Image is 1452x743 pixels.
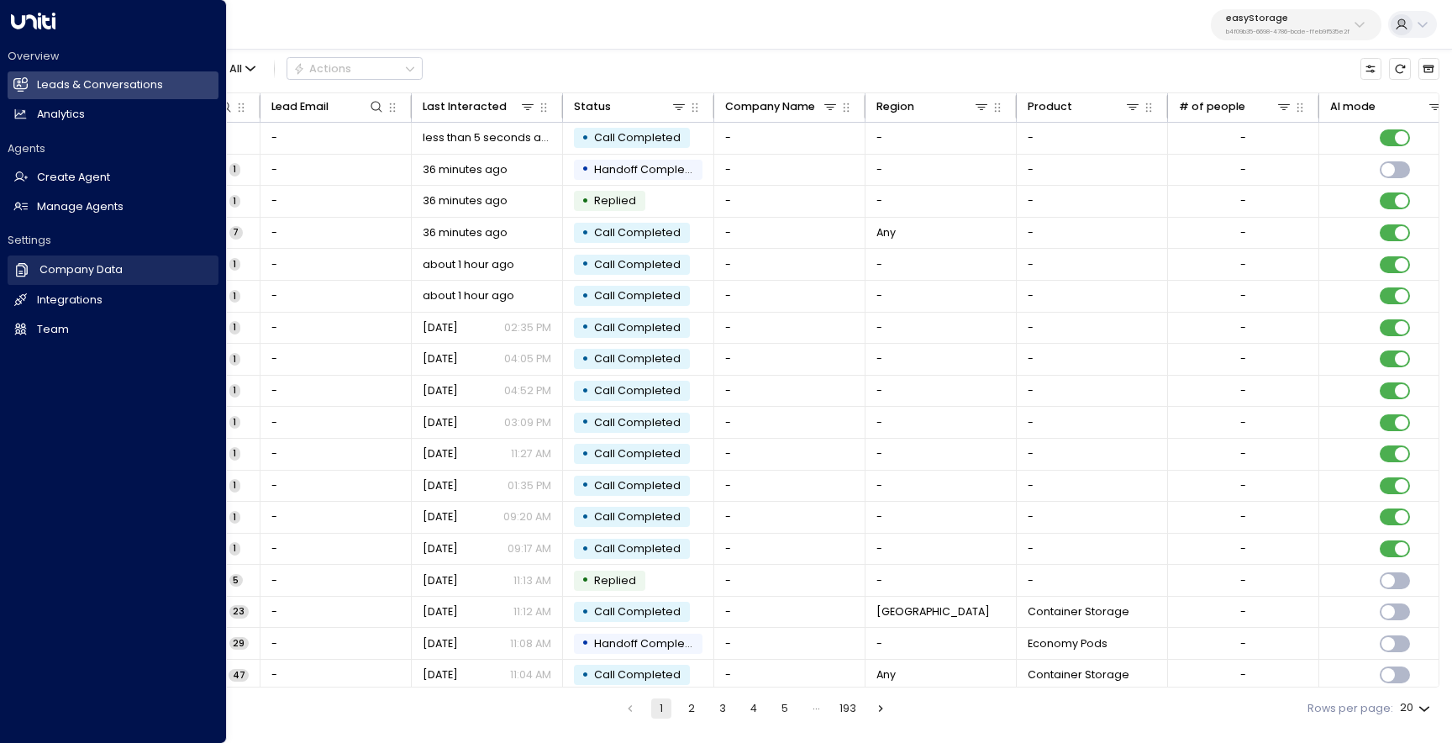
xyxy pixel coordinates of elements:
[1179,97,1245,116] div: # of people
[1307,701,1393,717] label: Rows per page:
[8,256,218,284] a: Company Data
[581,536,589,562] div: •
[229,542,240,555] span: 1
[510,667,551,682] p: 11:04 AM
[229,226,243,239] span: 7
[8,141,218,156] h2: Agents
[876,604,990,619] span: London
[581,472,589,498] div: •
[806,698,826,719] div: …
[836,698,860,719] button: Go to page 193
[1240,193,1246,208] div: -
[1240,225,1246,240] div: -
[1017,123,1168,154] td: -
[260,628,412,659] td: -
[423,604,458,619] span: Jul 11, 2025
[423,130,552,145] span: less than 5 seconds ago
[581,409,589,435] div: •
[1017,186,1168,217] td: -
[714,534,865,565] td: -
[229,574,243,587] span: 5
[423,257,514,272] span: about 1 hour ago
[1179,97,1293,116] div: # of people
[423,225,508,240] span: 36 minutes ago
[581,314,589,340] div: •
[423,573,458,588] span: Jul 11, 2025
[594,351,681,366] span: Call Completed
[876,97,914,116] div: Region
[581,283,589,309] div: •
[594,320,681,335] span: Call Completed
[1240,257,1246,272] div: -
[229,63,242,75] span: All
[1400,697,1434,719] div: 20
[1017,249,1168,280] td: -
[8,316,218,344] a: Team
[594,193,636,208] span: Replied
[1240,604,1246,619] div: -
[1017,313,1168,344] td: -
[871,698,891,719] button: Go to next page
[581,188,589,214] div: •
[1240,478,1246,493] div: -
[423,541,458,556] span: Sep 03, 2025
[423,97,507,116] div: Last Interacted
[714,502,865,533] td: -
[714,376,865,407] td: -
[260,186,412,217] td: -
[581,599,589,625] div: •
[1017,502,1168,533] td: -
[423,288,514,303] span: about 1 hour ago
[1226,29,1349,35] p: b4f09b35-6698-4786-bcde-ffeb9f535e2f
[594,130,681,145] span: Call Completed
[594,225,681,240] span: Call Completed
[229,669,249,682] span: 47
[510,636,551,651] p: 11:08 AM
[504,383,551,398] p: 04:52 PM
[581,125,589,151] div: •
[594,604,681,619] span: Call Completed
[775,698,795,719] button: Go to page 5
[260,407,412,438] td: -
[8,49,218,64] h2: Overview
[513,573,551,588] p: 11:13 AM
[271,97,329,116] div: Lead Email
[1389,58,1410,79] span: Refresh
[229,195,240,208] span: 1
[1240,130,1246,145] div: -
[229,321,240,334] span: 1
[865,186,1017,217] td: -
[37,107,85,123] h2: Analytics
[508,478,551,493] p: 01:35 PM
[865,123,1017,154] td: -
[229,605,249,618] span: 23
[1240,415,1246,430] div: -
[503,509,551,524] p: 09:20 AM
[1360,58,1381,79] button: Customize
[714,313,865,344] td: -
[581,441,589,467] div: •
[229,384,240,397] span: 1
[865,313,1017,344] td: -
[714,565,865,596] td: -
[260,249,412,280] td: -
[1028,604,1129,619] span: Container Storage
[865,376,1017,407] td: -
[876,97,991,116] div: Region
[1028,97,1072,116] div: Product
[581,220,589,246] div: •
[714,186,865,217] td: -
[423,667,458,682] span: Jul 11, 2025
[260,123,412,154] td: -
[714,218,865,249] td: -
[594,509,681,524] span: Call Completed
[229,637,249,650] span: 29
[714,471,865,502] td: -
[504,351,551,366] p: 04:05 PM
[1028,667,1129,682] span: Container Storage
[1017,155,1168,186] td: -
[423,193,508,208] span: 36 minutes ago
[1240,636,1246,651] div: -
[37,322,69,338] h2: Team
[581,630,589,656] div: •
